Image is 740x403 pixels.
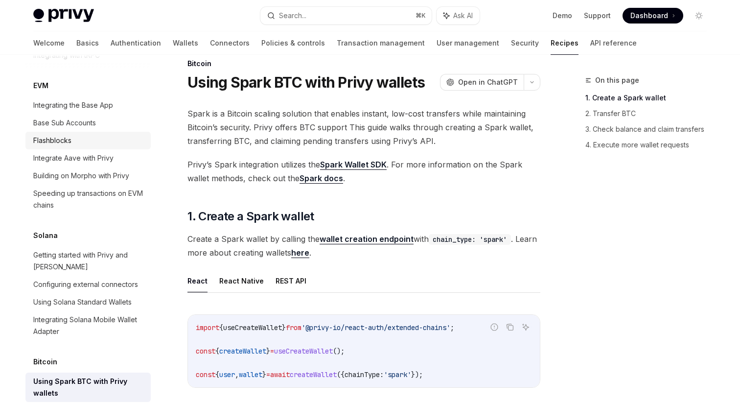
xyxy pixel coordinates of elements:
[585,121,715,137] a: 3. Check balance and claim transfers
[458,77,518,87] span: Open in ChatGPT
[279,10,306,22] div: Search...
[235,370,239,379] span: ,
[276,269,306,292] button: REST API
[33,117,96,129] div: Base Sub Accounts
[173,31,198,55] a: Wallets
[187,73,425,91] h1: Using Spark BTC with Privy wallets
[261,31,325,55] a: Policies & controls
[196,347,215,356] span: const
[384,370,411,379] span: 'spark'
[219,269,264,292] button: React Native
[337,370,345,379] span: ({
[25,132,151,149] a: Flashblocks
[585,90,715,106] a: 1. Create a Spark wallet
[585,106,715,121] a: 2. Transfer BTC
[553,11,572,21] a: Demo
[25,373,151,402] a: Using Spark BTC with Privy wallets
[196,370,215,379] span: const
[691,8,707,24] button: Toggle dark mode
[25,185,151,214] a: Speeding up transactions on EVM chains
[300,173,343,184] a: Spark docs
[585,137,715,153] a: 4. Execute more wallet requests
[76,31,99,55] a: Basics
[25,311,151,340] a: Integrating Solana Mobile Wallet Adapter
[301,323,450,332] span: '@privy-io/react-auth/extended-chains'
[33,279,138,290] div: Configuring external connectors
[25,167,151,185] a: Building on Morpho with Privy
[219,347,266,356] span: createWallet
[270,370,290,379] span: await
[595,74,639,86] span: On this page
[25,149,151,167] a: Integrate Aave with Privy
[33,230,58,241] h5: Solana
[260,7,432,24] button: Search...⌘K
[33,249,145,273] div: Getting started with Privy and [PERSON_NAME]
[187,158,540,185] span: Privy’s Spark integration utilizes the . For more information on the Spark wallet methods, check ...
[33,356,57,368] h5: Bitcoin
[630,11,668,21] span: Dashboard
[290,370,337,379] span: createWallet
[33,152,114,164] div: Integrate Aave with Privy
[33,376,145,399] div: Using Spark BTC with Privy wallets
[270,347,274,356] span: =
[450,323,454,332] span: ;
[187,269,208,292] button: React
[219,323,223,332] span: {
[320,234,414,244] a: wallet creation endpoint
[416,12,426,20] span: ⌘ K
[25,96,151,114] a: Integrating the Base App
[33,170,129,182] div: Building on Morpho with Privy
[33,99,113,111] div: Integrating the Base App
[25,276,151,293] a: Configuring external connectors
[274,347,333,356] span: useCreateWallet
[584,11,611,21] a: Support
[33,9,94,23] img: light logo
[320,160,387,170] a: Spark Wallet SDK
[440,74,524,91] button: Open in ChatGPT
[551,31,578,55] a: Recipes
[33,135,71,146] div: Flashblocks
[187,59,540,69] div: Bitcoin
[504,321,516,333] button: Copy the contents from the code block
[511,31,539,55] a: Security
[33,31,65,55] a: Welcome
[590,31,637,55] a: API reference
[286,323,301,332] span: from
[345,370,384,379] span: chainType:
[196,323,219,332] span: import
[219,370,235,379] span: user
[282,323,286,332] span: }
[488,321,501,333] button: Report incorrect code
[210,31,250,55] a: Connectors
[266,347,270,356] span: }
[187,232,540,260] span: Create a Spark wallet by calling the with . Learn more about creating wallets .
[187,107,540,148] span: Spark is a Bitcoin scaling solution that enables instant, low-cost transfers while maintaining Bi...
[437,7,480,24] button: Ask AI
[187,209,314,224] span: 1. Create a Spark wallet
[223,323,282,332] span: useCreateWallet
[519,321,532,333] button: Ask AI
[33,188,145,211] div: Speeding up transactions on EVM chains
[266,370,270,379] span: =
[337,31,425,55] a: Transaction management
[411,370,423,379] span: });
[25,246,151,276] a: Getting started with Privy and [PERSON_NAME]
[623,8,683,24] a: Dashboard
[33,80,48,92] h5: EVM
[33,296,132,308] div: Using Solana Standard Wallets
[215,370,219,379] span: {
[239,370,262,379] span: wallet
[25,114,151,132] a: Base Sub Accounts
[111,31,161,55] a: Authentication
[453,11,473,21] span: Ask AI
[25,293,151,311] a: Using Solana Standard Wallets
[33,314,145,337] div: Integrating Solana Mobile Wallet Adapter
[291,248,309,258] a: here
[429,234,511,245] code: chain_type: 'spark'
[262,370,266,379] span: }
[215,347,219,356] span: {
[437,31,499,55] a: User management
[333,347,345,356] span: ();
